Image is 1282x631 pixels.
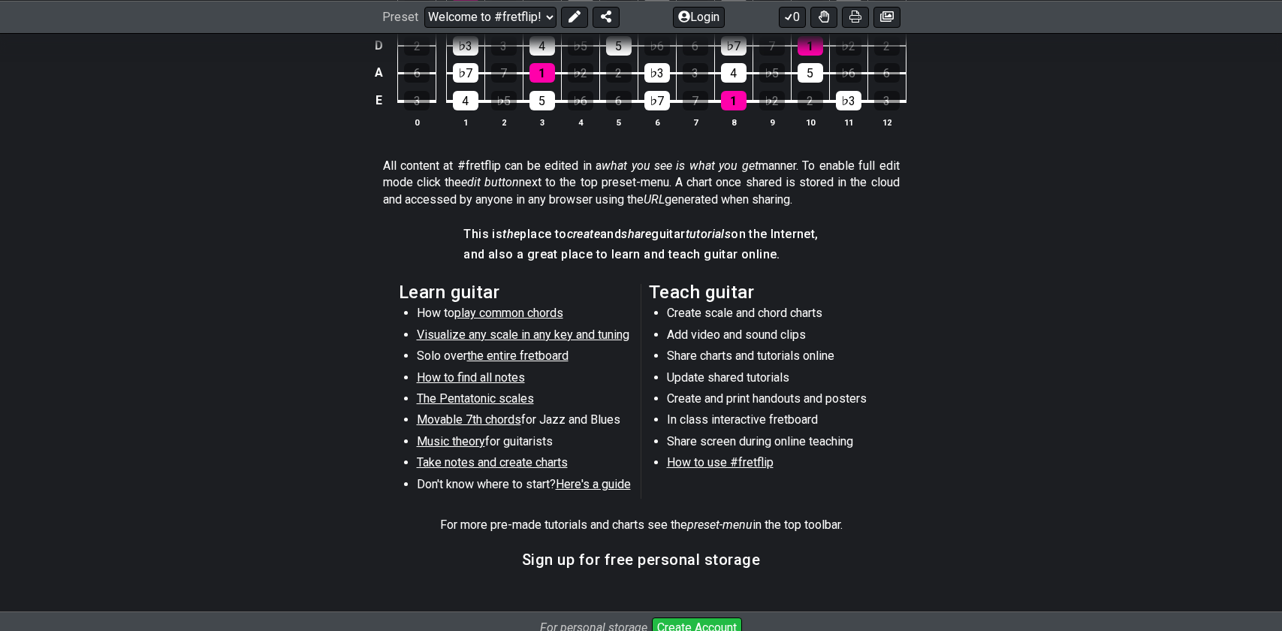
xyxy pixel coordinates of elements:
[753,114,791,130] th: 9
[683,36,708,56] div: 6
[424,6,557,27] select: Preset
[676,114,714,130] th: 7
[649,284,884,300] h2: Teach guitar
[667,433,881,454] li: Share screen during online teaching
[721,91,747,110] div: 1
[779,6,806,27] button: 0
[417,328,629,342] span: Visualize any scale in any key and tuning
[491,91,517,110] div: ♭5
[606,91,632,110] div: 6
[606,36,632,56] div: 5
[463,226,818,243] h4: This is place to and guitar on the Internet,
[759,36,785,56] div: 7
[453,36,478,56] div: ♭3
[491,63,517,83] div: 7
[759,91,785,110] div: ♭2
[454,306,563,320] span: play common chords
[810,6,837,27] button: Toggle Dexterity for all fretkits
[502,227,520,241] em: the
[556,477,631,491] span: Here's a guide
[667,412,881,433] li: In class interactive fretboard
[721,63,747,83] div: 4
[667,305,881,326] li: Create scale and chord charts
[602,159,759,173] em: what you see is what you get
[404,63,430,83] div: 6
[417,455,568,469] span: Take notes and create charts
[382,10,418,24] span: Preset
[467,349,569,363] span: the entire fretboard
[673,6,725,27] button: Login
[721,36,747,56] div: ♭7
[417,476,631,497] li: Don't know where to start?
[370,59,388,87] td: A
[491,36,517,56] div: 3
[867,114,906,130] th: 12
[667,348,881,369] li: Share charts and tutorials online
[798,63,823,83] div: 5
[874,63,900,83] div: 6
[644,91,670,110] div: ♭7
[417,391,534,406] span: The Pentatonic scales
[399,284,634,300] h2: Learn guitar
[836,63,861,83] div: ♭6
[683,91,708,110] div: 7
[370,86,388,115] td: E
[561,114,599,130] th: 4
[644,192,665,207] em: URL
[417,348,631,369] li: Solo over
[644,63,670,83] div: ♭3
[621,227,651,241] em: share
[440,517,843,533] p: For more pre-made tutorials and charts see the in the top toolbar.
[523,114,561,130] th: 3
[567,227,600,241] em: create
[798,91,823,110] div: 2
[383,158,900,208] p: All content at #fretflip can be edited in a manner. To enable full edit mode click the next to th...
[687,518,753,532] em: preset-menu
[568,36,593,56] div: ♭5
[370,32,388,59] td: D
[791,114,829,130] th: 10
[417,433,631,454] li: for guitarists
[484,114,523,130] th: 2
[529,63,555,83] div: 1
[759,63,785,83] div: ♭5
[829,114,867,130] th: 11
[599,114,638,130] th: 5
[453,91,478,110] div: 4
[568,91,593,110] div: ♭6
[714,114,753,130] th: 8
[417,370,525,385] span: How to find all notes
[417,305,631,326] li: How to
[644,36,670,56] div: ♭6
[667,391,881,412] li: Create and print handouts and posters
[836,91,861,110] div: ♭3
[873,6,900,27] button: Create image
[417,412,631,433] li: for Jazz and Blues
[606,63,632,83] div: 2
[842,6,869,27] button: Print
[798,36,823,56] div: 1
[568,63,593,83] div: ♭2
[522,551,761,568] h3: Sign up for free personal storage
[686,227,731,241] em: tutorials
[453,63,478,83] div: ♭7
[404,36,430,56] div: 2
[667,455,774,469] span: How to use #fretflip
[529,36,555,56] div: 4
[398,114,436,130] th: 0
[461,175,519,189] em: edit button
[874,91,900,110] div: 3
[404,91,430,110] div: 3
[417,434,485,448] span: Music theory
[874,36,900,56] div: 2
[836,36,861,56] div: ♭2
[667,370,881,391] li: Update shared tutorials
[529,91,555,110] div: 5
[638,114,676,130] th: 6
[683,63,708,83] div: 3
[463,246,818,263] h4: and also a great place to learn and teach guitar online.
[667,327,881,348] li: Add video and sound clips
[561,6,588,27] button: Edit Preset
[417,412,521,427] span: Movable 7th chords
[593,6,620,27] button: Share Preset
